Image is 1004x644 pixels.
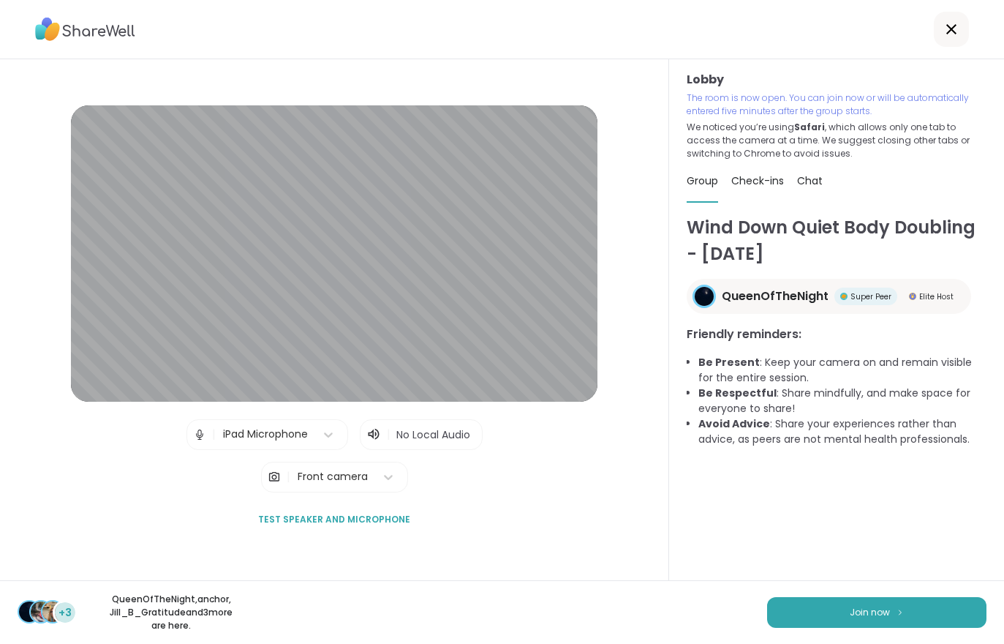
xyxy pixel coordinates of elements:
span: Super Peer [850,291,891,302]
b: Avoid Advice [698,416,770,431]
span: Elite Host [919,291,954,302]
h1: Wind Down Quiet Body Doubling - [DATE] [687,214,986,267]
button: Test speaker and microphone [252,504,416,535]
a: QueenOfTheNightQueenOfTheNightSuper PeerSuper PeerElite HostElite Host [687,279,971,314]
p: The room is now open. You can join now or will be automatically entered five minutes after the gr... [687,91,986,118]
p: QueenOfTheNight , anchor , Jill_B_Gratitude and 3 more are here. [89,593,253,632]
span: Group [687,173,718,188]
img: Jill_B_Gratitude [42,602,63,622]
img: ShareWell Logomark [896,608,905,616]
span: QueenOfTheNight [722,288,829,305]
img: Microphone [193,420,206,449]
b: Be Respectful [698,386,777,400]
span: +3 [58,605,72,621]
span: | [287,463,290,492]
b: Be Present [698,355,760,370]
img: ShareWell Logo [35,12,135,46]
span: | [212,420,216,449]
img: anchor [31,602,51,622]
span: Check-ins [731,173,784,188]
h3: Lobby [687,71,986,89]
li: : Share mindfully, and make space for everyone to share! [698,386,986,416]
li: : Keep your camera on and remain visible for the entire session. [698,355,986,386]
b: Safari [794,121,825,133]
img: Elite Host [909,293,916,300]
span: Chat [797,173,823,188]
img: QueenOfTheNight [19,602,39,622]
p: We noticed you’re using , which allows only one tab to access the camera at a time. We suggest cl... [687,121,986,160]
img: Camera [268,463,281,492]
span: Test speaker and microphone [258,513,410,526]
h3: Friendly reminders: [687,326,986,343]
div: Front camera [298,469,368,484]
img: QueenOfTheNight [695,287,714,306]
span: No Local Audio [396,427,470,442]
span: Join now [850,606,890,619]
span: | [387,426,390,443]
div: iPad Microphone [223,427,308,442]
li: : Share your experiences rather than advice, as peers are not mental health professionals. [698,416,986,447]
img: Super Peer [840,293,848,300]
button: Join now [767,597,986,628]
